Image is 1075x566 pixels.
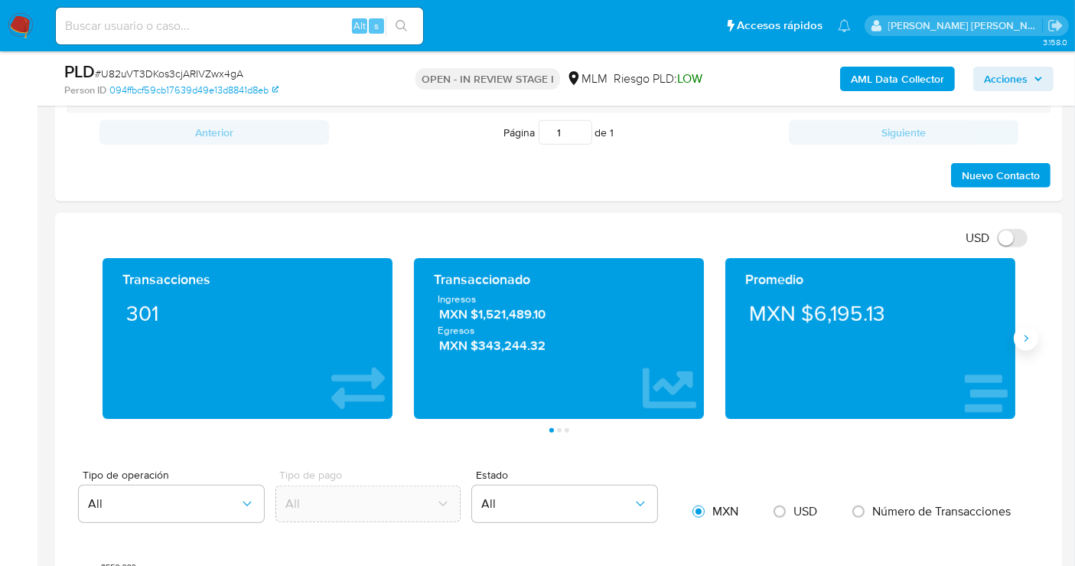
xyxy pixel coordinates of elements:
[851,67,944,91] b: AML Data Collector
[973,67,1054,91] button: Acciones
[566,70,608,87] div: MLM
[677,70,702,87] span: LOW
[374,18,379,33] span: s
[737,18,823,34] span: Accesos rápidos
[888,18,1043,33] p: nancy.sanchezgarcia@mercadolibre.com.mx
[415,68,560,90] p: OPEN - IN REVIEW STAGE I
[1043,36,1067,48] span: 3.158.0
[962,165,1040,186] span: Nuevo Contacto
[56,16,423,36] input: Buscar usuario o caso...
[614,70,702,87] span: Riesgo PLD:
[99,120,329,145] button: Anterior
[1047,18,1064,34] a: Salir
[951,163,1051,188] button: Nuevo Contacto
[504,120,614,145] span: Página de
[109,83,279,97] a: 094ffbcf59cb17639d49e13d8841d8eb
[840,67,955,91] button: AML Data Collector
[353,18,366,33] span: Alt
[64,83,106,97] b: Person ID
[838,19,851,32] a: Notificaciones
[64,59,95,83] b: PLD
[611,125,614,140] span: 1
[95,66,243,81] span: # U82uVT3DKos3cjARIVZwx4gA
[984,67,1028,91] span: Acciones
[789,120,1018,145] button: Siguiente
[386,15,417,37] button: search-icon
